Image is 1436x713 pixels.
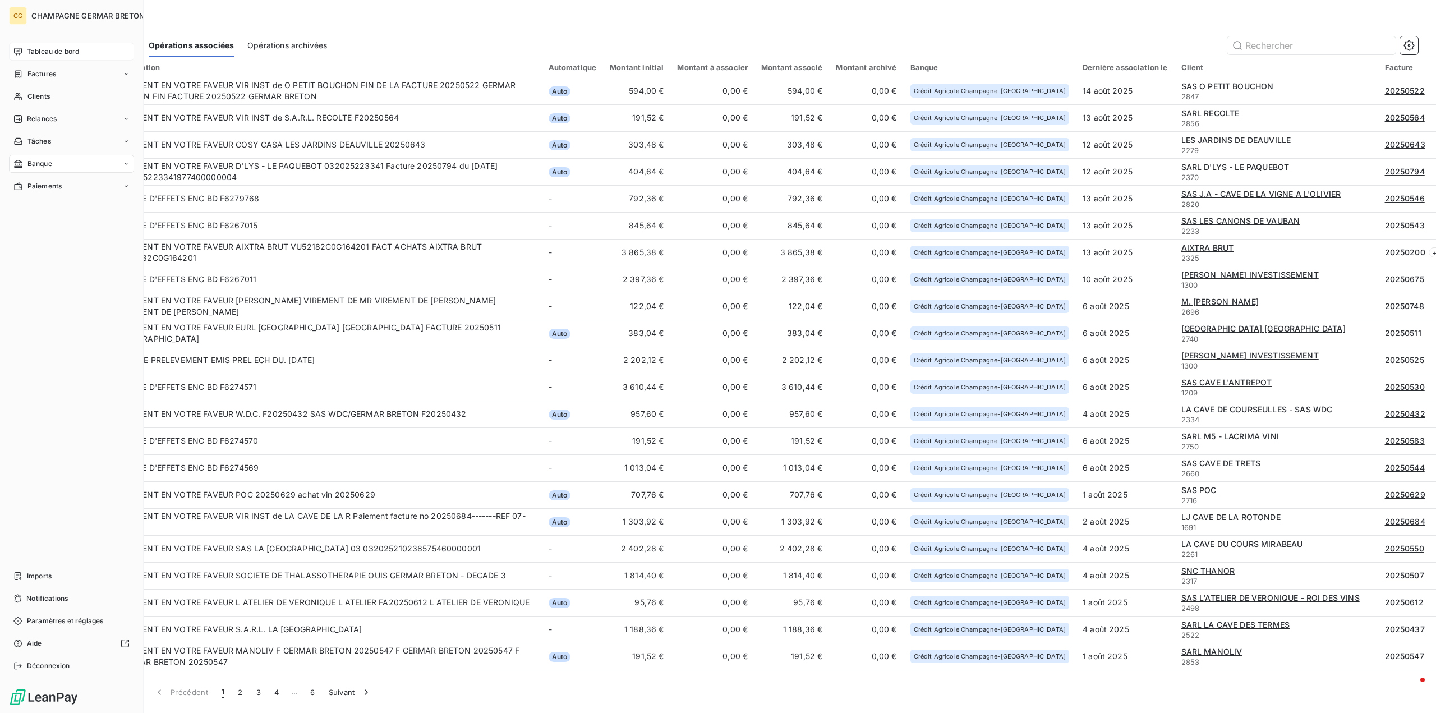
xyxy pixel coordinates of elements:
[1181,323,1346,334] a: [GEOGRAPHIC_DATA] [GEOGRAPHIC_DATA]
[914,88,1066,94] span: Crédit Agricole Champagne-[GEOGRAPHIC_DATA]
[670,239,754,266] td: 0,00 €
[1181,307,1200,316] span: 2696
[670,508,754,535] td: 0,00 €
[754,427,829,454] td: 191,52 €
[1398,675,1425,702] iframe: Intercom live chat
[603,266,670,293] td: 2 397,36 €
[111,266,542,293] td: REMISE D'EFFETS ENC BD F6267011
[1385,167,1425,176] span: 20250794
[542,185,604,212] td: -
[914,114,1066,121] span: Crédit Agricole Champagne-[GEOGRAPHIC_DATA]
[1076,320,1174,347] td: 6 août 2025
[1385,435,1425,447] a: 20250583
[754,158,829,185] td: 404,64 €
[754,185,829,212] td: 792,36 €
[27,47,79,57] span: Tableau de bord
[549,86,571,96] span: Auto
[1385,489,1425,500] a: 20250629
[1385,436,1425,445] span: 20250583
[9,132,134,150] a: Tâches
[754,401,829,427] td: 957,60 €
[1076,77,1174,104] td: 14 août 2025
[1385,112,1425,123] a: 20250564
[914,545,1066,552] span: Crédit Agricole Champagne-[GEOGRAPHIC_DATA]
[754,266,829,293] td: 2 397,36 €
[1385,651,1424,662] a: 20250547
[1181,146,1199,155] span: 2279
[829,401,903,427] td: 0,00 €
[1076,239,1174,266] td: 13 août 2025
[27,181,62,191] span: Paiements
[27,69,56,79] span: Factures
[27,571,52,581] span: Imports
[603,454,670,481] td: 1 013,04 €
[603,508,670,535] td: 1 303,92 €
[914,168,1066,175] span: Crédit Agricole Champagne-[GEOGRAPHIC_DATA]
[670,562,754,589] td: 0,00 €
[1385,462,1425,473] a: 20250544
[603,158,670,185] td: 404,64 €
[1181,550,1198,559] span: 2261
[1181,108,1240,118] span: SARL RECOLTE
[111,427,542,454] td: REMISE D'EFFETS ENC BD F6274570
[1385,328,1421,339] a: 20250511
[27,159,52,169] span: Banque
[1385,381,1425,393] a: 20250530
[149,40,234,51] span: Opérations associées
[1181,512,1281,523] a: LJ CAVE DE LA ROTONDE
[914,411,1066,417] span: Crédit Agricole Champagne-[GEOGRAPHIC_DATA]
[670,185,754,212] td: 0,00 €
[9,7,27,25] div: CG
[1181,496,1198,505] span: 2716
[754,239,829,266] td: 3 865,38 €
[111,104,542,131] td: VIREMENT EN VOTRE FAVEUR VIR INST de S.A.R.L. RECOLTE F20250564
[1181,377,1272,388] a: SAS CAVE L'ANTREPOT
[603,401,670,427] td: 957,60 €
[1181,215,1300,227] a: SAS LES CANONS DE VAUBAN
[829,104,903,131] td: 0,00 €
[1385,597,1424,607] span: 20250612
[1181,415,1200,424] span: 2334
[1181,539,1303,549] span: LA CAVE DU COURS MIRABEAU
[111,185,542,212] td: REMISE D'EFFETS ENC BD F6279768
[1181,469,1200,478] span: 2660
[677,63,748,72] div: Montant à associer
[754,535,829,562] td: 2 402,28 €
[1076,481,1174,508] td: 1 août 2025
[1181,485,1217,495] span: SAS POC
[829,562,903,589] td: 0,00 €
[1181,334,1199,343] span: 2740
[670,293,754,320] td: 0,00 €
[1181,269,1319,280] a: [PERSON_NAME] INVESTISSEMENT
[322,680,379,704] button: Suivant
[914,464,1066,471] span: Crédit Agricole Champagne-[GEOGRAPHIC_DATA]
[603,77,670,104] td: 594,00 €
[829,131,903,158] td: 0,00 €
[603,293,670,320] td: 122,04 €
[1181,63,1371,72] div: Client
[754,77,829,104] td: 594,00 €
[1181,81,1274,91] span: SAS O PETIT BOUCHON
[914,222,1066,229] span: Crédit Agricole Champagne-[GEOGRAPHIC_DATA]
[829,266,903,293] td: 0,00 €
[27,114,57,124] span: Relances
[603,239,670,266] td: 3 865,38 €
[9,634,134,652] a: Aide
[215,680,231,704] button: 1
[27,91,50,102] span: Clients
[1181,388,1198,397] span: 1209
[542,293,604,320] td: -
[829,481,903,508] td: 0,00 €
[914,276,1066,283] span: Crédit Agricole Champagne-[GEOGRAPHIC_DATA]
[914,384,1066,390] span: Crédit Agricole Champagne-[GEOGRAPHIC_DATA]
[222,687,224,698] span: 1
[914,518,1066,525] span: Crédit Agricole Champagne-[GEOGRAPHIC_DATA]
[1076,401,1174,427] td: 4 août 2025
[1181,242,1234,254] a: AIXTRA BRUT
[111,293,542,320] td: VIREMENT EN VOTRE FAVEUR [PERSON_NAME] VIREMENT DE MR VIREMENT DE [PERSON_NAME] VIREMENT DE [PERS...
[1385,86,1425,95] span: 20250522
[1181,485,1217,496] a: SAS POC
[1385,113,1425,122] span: 20250564
[1385,247,1425,257] span: 20250200
[1181,539,1303,550] a: LA CAVE DU COURS MIRABEAU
